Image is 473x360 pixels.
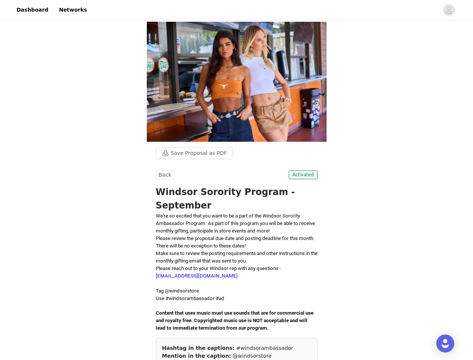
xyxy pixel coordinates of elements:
h1: Windsor Sorority Program - September [156,185,318,212]
a: Dashboard [12,1,53,18]
span: Hashtag in the captions: [162,345,235,351]
span: #windsorambassador [236,345,294,351]
span: Mention in the caption: [162,353,231,359]
span: Tag @windsorstore [156,288,199,294]
span: Content that uses music must use sounds that are for commercial use and royalty free. Copyrighted... [156,310,315,331]
button: Save Proposal as PDF [156,147,233,159]
div: avatar [445,4,452,16]
span: Please reach out to your Windsor rep with any questions - [156,265,281,279]
img: campaign image [147,22,327,142]
div: Open Intercom Messenger [436,334,454,352]
span: @windsorstore [233,353,272,359]
a: Networks [54,1,91,18]
span: Make sure to review the posting requirements and other instructions in the monthly gifting email ... [156,250,318,264]
span: We're so excited that you want to be a part of the Windsor Sorority Ambassador Program. As part o... [156,213,315,234]
span: Use #windsorambassador #ad [156,295,224,301]
span: Activated [289,170,318,179]
span: Please review the proposal due date and posting deadline for this month. There will be no excepti... [156,235,315,249]
a: [EMAIL_ADDRESS][DOMAIN_NAME] [156,273,238,279]
button: Back [156,170,175,179]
